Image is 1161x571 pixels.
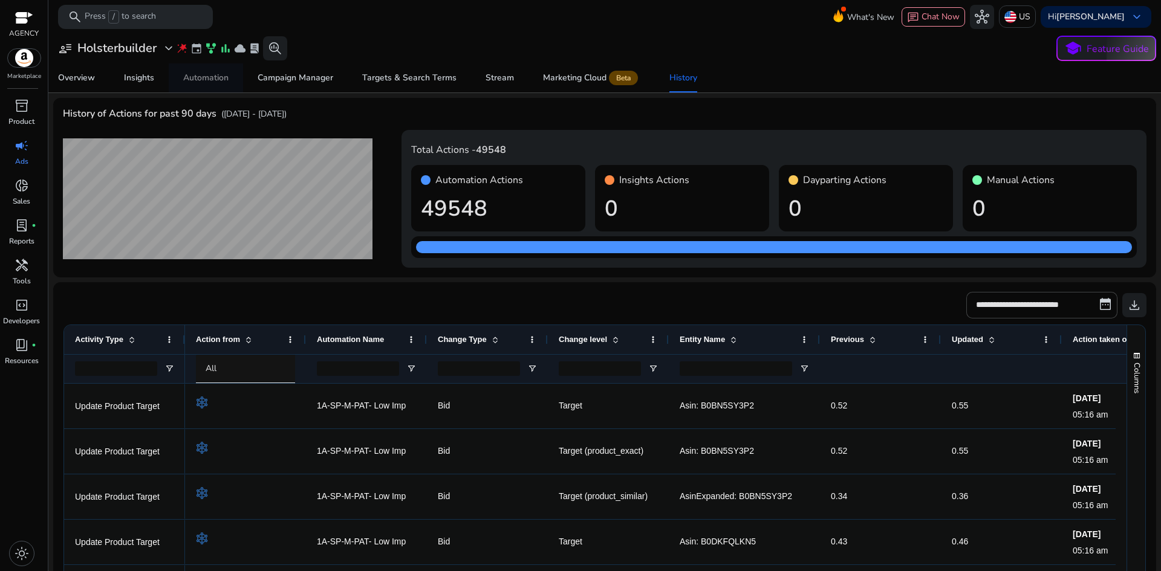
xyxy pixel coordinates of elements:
span: 0.46 [952,537,968,546]
button: download [1122,293,1146,317]
span: donut_small [15,178,29,193]
button: Open Filter Menu [527,364,537,373]
button: Open Filter Menu [406,364,416,373]
h4: Total Actions - [411,144,1137,156]
p: Feature Guide [1087,42,1149,56]
input: Entity Name Filter Input [680,361,792,376]
h4: Manual Actions [987,175,1055,186]
span: event [190,42,203,54]
img: amazon.svg [8,49,41,67]
p: Resources [5,355,39,366]
p: Marketplace [7,72,41,81]
p: US [1019,6,1030,27]
div: Automation [183,74,229,82]
span: Action taken on [1073,335,1132,344]
button: search_insights [263,36,287,60]
button: hub [970,5,994,29]
img: rule-automation.svg [196,396,208,408]
div: Targets & Search Terms [362,74,457,82]
div: Marketing Cloud [543,73,640,83]
p: ([DATE] - [DATE]) [221,108,287,120]
span: family_history [205,42,217,54]
span: fiber_manual_record [31,223,36,228]
b: [PERSON_NAME] [1056,11,1125,22]
button: Open Filter Menu [164,364,174,373]
span: Previous [831,335,864,344]
p: Developers [3,315,40,326]
h4: History of Actions for past 90 days [63,108,216,120]
span: Target [559,401,582,410]
span: Asin: B0DKFQLKN5 [680,537,756,546]
span: hub [975,10,989,24]
div: Stream [486,74,514,82]
p: Update Product Target [75,439,174,464]
span: Activity Type [75,335,123,344]
span: bar_chart [220,42,232,54]
span: Bid [438,537,450,546]
div: Insights [124,74,154,82]
span: Asin: B0BN5SY3P2 [680,446,754,456]
span: light_mode [15,546,29,561]
img: rule-automation.svg [196,442,208,454]
p: Update Product Target [75,394,174,419]
span: campaign [15,138,29,153]
span: download [1127,298,1142,312]
div: Overview [58,74,95,82]
span: expand_more [161,41,176,56]
div: Campaign Manager [258,74,333,82]
span: 1A-SP-M-PAT- Low Imp [317,393,406,418]
button: schoolFeature Guide [1056,36,1156,61]
p: Update Product Target [75,485,174,509]
p: Update Product Target [75,530,174,555]
span: Change Type [438,335,487,344]
span: 0.55 [952,446,968,456]
h1: 0 [789,196,943,222]
span: book_4 [15,338,29,352]
input: Activity Type Filter Input [75,361,157,376]
button: chatChat Now [902,7,965,27]
span: / [108,10,119,24]
h4: Automation Actions [435,175,523,186]
span: wand_stars [176,42,188,54]
span: user_attributes [58,41,73,56]
span: lab_profile [249,42,261,54]
span: 0.55 [952,401,968,410]
img: rule-automation.svg [196,532,208,544]
span: 0.36 [952,491,968,501]
h4: Dayparting Actions [803,175,886,186]
div: History [669,74,697,82]
span: cloud [234,42,246,54]
span: Chat Now [922,11,960,22]
p: Reports [9,236,34,247]
span: code_blocks [15,298,29,312]
span: fiber_manual_record [31,343,36,347]
h1: 0 [605,196,759,222]
img: rule-automation.svg [196,487,208,499]
img: us.svg [1004,11,1016,23]
h3: Holsterbuilder [77,41,157,56]
span: inventory_2 [15,98,29,113]
input: Change Type Filter Input [438,361,520,376]
button: Open Filter Menu [799,364,809,373]
span: 0.52 [831,446,847,456]
b: 49548 [476,143,506,156]
span: Asin: B0BN5SY3P2 [680,401,754,410]
p: AGENCY [9,28,39,39]
span: Columns [1131,363,1142,393]
span: 0.43 [831,537,847,546]
p: Ads [15,156,28,167]
span: 1A-SP-M-PAT- Low Imp [317,439,406,463]
span: Automation Name [317,335,384,344]
h1: 49548 [421,196,576,222]
span: What's New [847,7,894,28]
span: Target (product_exact) [559,446,643,456]
span: 0.34 [831,491,847,501]
p: Hi [1048,13,1125,21]
span: Target (product_similar) [559,491,648,501]
span: Target [559,537,582,546]
span: 1A-SP-M-PAT- Low Imp [317,484,406,509]
span: Beta [609,71,638,85]
p: Tools [13,276,31,286]
span: Change level [559,335,607,344]
p: Sales [13,196,30,207]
